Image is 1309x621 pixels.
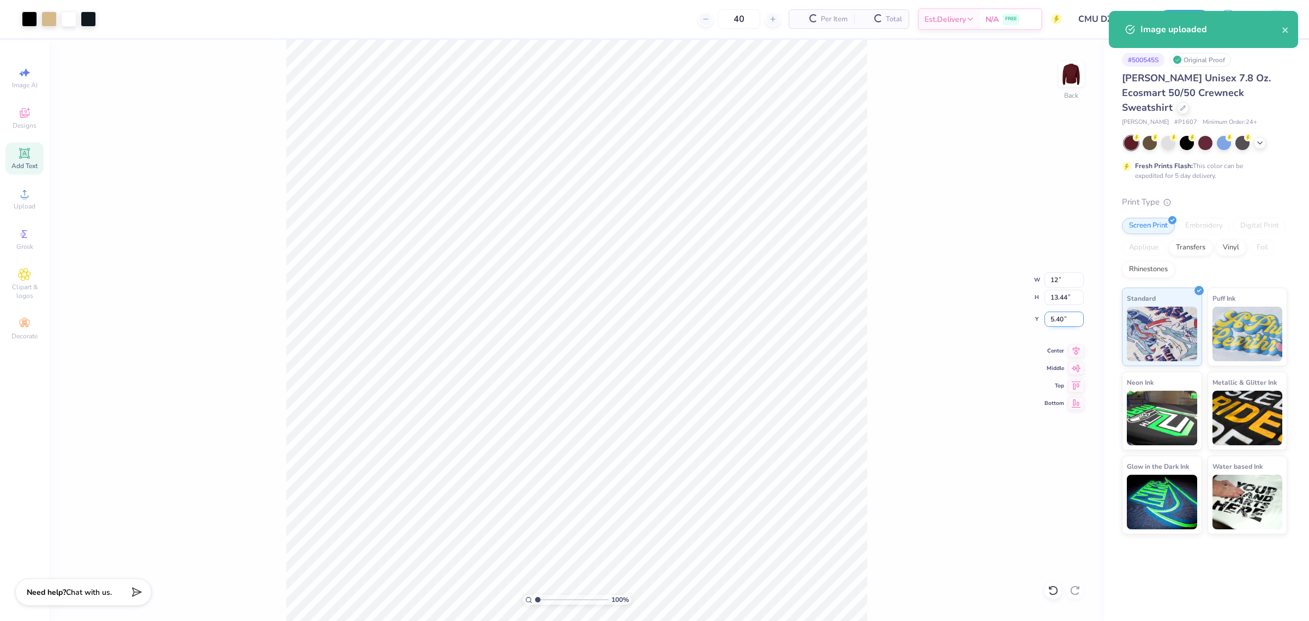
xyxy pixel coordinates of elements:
img: Puff Ink [1212,307,1283,361]
span: N/A [986,14,999,25]
div: Screen Print [1122,218,1175,234]
span: Total [886,14,902,25]
span: Middle [1044,365,1064,372]
span: Per Item [821,14,848,25]
span: [PERSON_NAME] [1122,118,1169,127]
span: Greek [16,242,33,251]
img: Metallic & Glitter Ink [1212,391,1283,445]
span: Decorate [11,332,38,341]
span: Image AI [12,81,38,89]
input: Untitled Design [1070,8,1150,30]
span: 100 % [611,595,629,605]
button: close [1282,23,1289,36]
span: Metallic & Glitter Ink [1212,377,1277,388]
span: # P1607 [1174,118,1197,127]
span: [PERSON_NAME] Unisex 7.8 Oz. Ecosmart 50/50 Crewneck Sweatshirt [1122,71,1271,114]
span: Water based Ink [1212,461,1263,472]
span: Neon Ink [1127,377,1154,388]
div: # 500545S [1122,53,1164,67]
span: Designs [13,121,37,130]
span: Standard [1127,292,1156,304]
div: Digital Print [1233,218,1286,234]
div: Image uploaded [1140,23,1282,36]
div: Original Proof [1170,53,1231,67]
span: Chat with us. [66,587,112,598]
div: Transfers [1169,240,1212,256]
span: Glow in the Dark Ink [1127,461,1189,472]
strong: Need help? [27,587,66,598]
div: This color can be expedited for 5 day delivery. [1135,161,1269,181]
span: Est. Delivery [924,14,966,25]
span: Bottom [1044,399,1064,407]
div: Embroidery [1178,218,1230,234]
input: – – [718,9,760,29]
div: Foil [1250,240,1275,256]
img: Neon Ink [1127,391,1197,445]
strong: Fresh Prints Flash: [1135,162,1193,170]
div: Vinyl [1216,240,1246,256]
img: Glow in the Dark Ink [1127,475,1197,529]
img: Water based Ink [1212,475,1283,529]
img: Back [1060,63,1082,85]
div: Back [1064,91,1078,100]
span: Clipart & logos [5,283,44,300]
span: Top [1044,382,1064,390]
span: Minimum Order: 24 + [1203,118,1257,127]
div: Print Type [1122,196,1287,208]
span: Center [1044,347,1064,355]
img: Standard [1127,307,1197,361]
div: Applique [1122,240,1166,256]
span: Upload [14,202,35,211]
span: Puff Ink [1212,292,1235,304]
span: Add Text [11,162,38,170]
div: Rhinestones [1122,261,1175,278]
span: FREE [1005,15,1017,23]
